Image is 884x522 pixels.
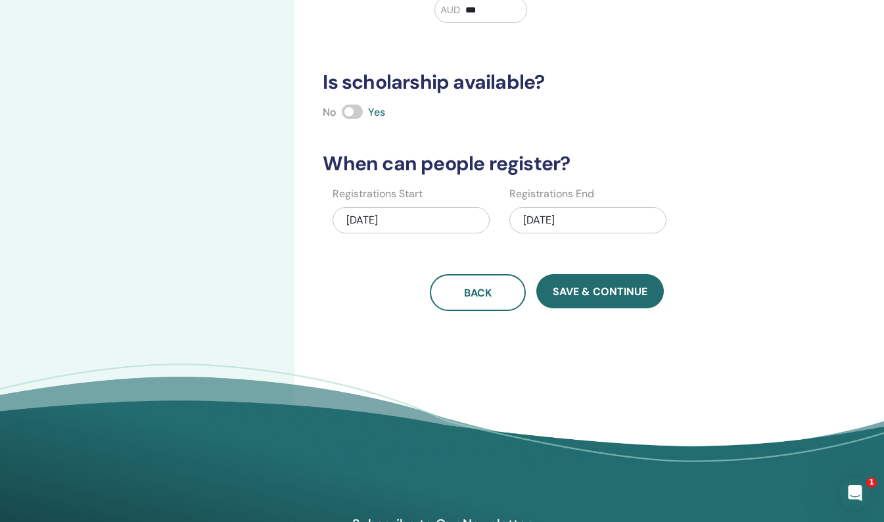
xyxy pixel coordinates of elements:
[333,186,423,202] label: Registrations Start
[430,274,526,311] button: Back
[368,105,385,119] span: Yes
[866,477,877,488] span: 1
[509,207,666,233] div: [DATE]
[553,285,647,298] span: Save & Continue
[464,286,492,300] span: Back
[333,207,490,233] div: [DATE]
[839,477,871,509] iframe: Intercom live chat
[315,70,778,94] h3: Is scholarship available?
[509,186,594,202] label: Registrations End
[315,152,778,176] h3: When can people register?
[536,274,664,308] button: Save & Continue
[440,3,460,17] span: AUD
[323,105,337,119] span: No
